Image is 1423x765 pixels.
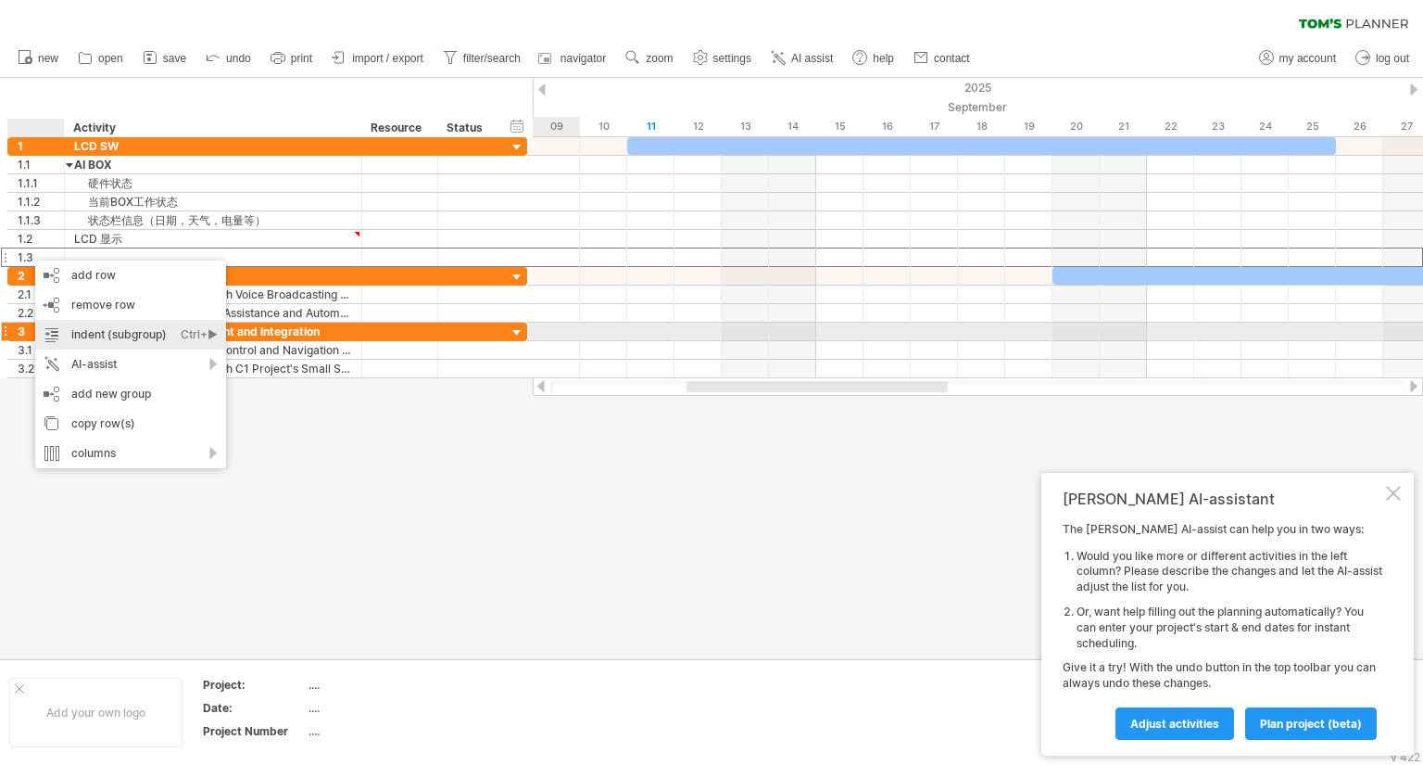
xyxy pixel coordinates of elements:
[1115,708,1234,740] a: Adjust activities
[327,46,429,70] a: import / export
[35,261,226,290] div: add row
[266,46,318,70] a: print
[291,52,312,65] span: print
[309,677,464,693] div: ....
[1063,490,1382,508] div: [PERSON_NAME] AI-assistant
[1245,708,1377,740] a: plan project (beta)
[1077,605,1382,651] li: Or, want help filling out the planning automatically? You can enter your project's start & end da...
[74,211,352,229] div: 状态栏信息（日期，天气，电量等）
[1100,117,1147,136] div: Sunday, 21 September 2025
[18,323,64,340] div: 3
[226,52,251,65] span: undo
[203,677,305,693] div: Project:
[1376,52,1409,65] span: log out
[911,117,958,136] div: Wednesday, 17 September 2025
[203,723,305,739] div: Project Number
[18,360,64,377] div: 3.2
[74,156,352,173] div: AI BOX
[74,193,352,210] div: 当前BOX工作状态
[38,52,58,65] span: new
[35,439,226,468] div: columns
[74,174,352,192] div: 硬件状态
[688,46,757,70] a: settings
[18,341,64,359] div: 3.1
[309,700,464,716] div: ....
[863,117,911,136] div: Tuesday, 16 September 2025
[138,46,192,70] a: save
[791,52,833,65] span: AI assist
[1260,717,1362,731] span: plan project (beta)
[18,174,64,192] div: 1.1.1
[201,46,257,70] a: undo
[1130,717,1219,731] span: Adjust activities
[713,52,751,65] span: settings
[1254,46,1341,70] a: my account
[18,304,64,322] div: 2.2
[71,298,135,312] span: remove row
[1005,117,1052,136] div: Friday, 19 September 2025
[627,117,674,136] div: Thursday, 11 September 2025
[18,211,64,229] div: 1.1.3
[1241,117,1289,136] div: Wednesday, 24 September 2025
[74,137,352,155] div: LCD SW
[535,46,611,70] a: navigator
[1077,549,1382,595] li: Would you like more or different activities in the left column? Please describe the changes and l...
[18,249,64,266] div: 1.3
[35,320,226,350] div: indent (subgroup)
[1063,522,1382,739] div: The [PERSON_NAME] AI-assist can help you in two ways: Give it a try! With the undo button in the ...
[18,137,64,155] div: 1
[35,409,226,439] div: copy row(s)
[580,117,627,136] div: Wednesday, 10 September 2025
[35,379,226,409] div: add new group
[371,119,427,137] div: Resource
[1391,750,1420,764] div: v 422
[1194,117,1241,136] div: Tuesday, 23 September 2025
[1147,117,1194,136] div: Monday, 22 September 2025
[1052,117,1100,136] div: Saturday, 20 September 2025
[934,52,970,65] span: contact
[873,52,894,65] span: help
[1289,117,1336,136] div: Thursday, 25 September 2025
[447,119,487,137] div: Status
[766,46,838,70] a: AI assist
[1336,117,1383,136] div: Friday, 26 September 2025
[674,117,722,136] div: Friday, 12 September 2025
[203,700,305,716] div: Date:
[98,52,123,65] span: open
[18,193,64,210] div: 1.1.2
[74,230,352,248] div: LCD 显示
[1351,46,1415,70] a: log out
[909,46,976,70] a: contact
[769,117,816,136] div: Sunday, 14 September 2025
[13,46,64,70] a: new
[560,52,606,65] span: navigator
[438,46,526,70] a: filter/search
[18,156,64,173] div: 1.1
[18,286,64,303] div: 2.1
[816,117,863,136] div: Monday, 15 September 2025
[848,46,900,70] a: help
[73,46,129,70] a: open
[722,117,769,136] div: Saturday, 13 September 2025
[181,320,218,350] div: Ctrl+►
[309,723,464,739] div: ....
[18,267,64,285] div: 2
[1279,52,1336,65] span: my account
[35,350,226,379] div: AI-assist
[163,52,186,65] span: save
[646,52,673,65] span: zoom
[621,46,678,70] a: zoom
[463,52,521,65] span: filter/search
[533,117,580,136] div: Tuesday, 9 September 2025
[958,117,1005,136] div: Thursday, 18 September 2025
[352,52,423,65] span: import / export
[9,678,183,747] div: Add your own logo
[18,230,64,248] div: 1.2
[73,119,351,137] div: Activity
